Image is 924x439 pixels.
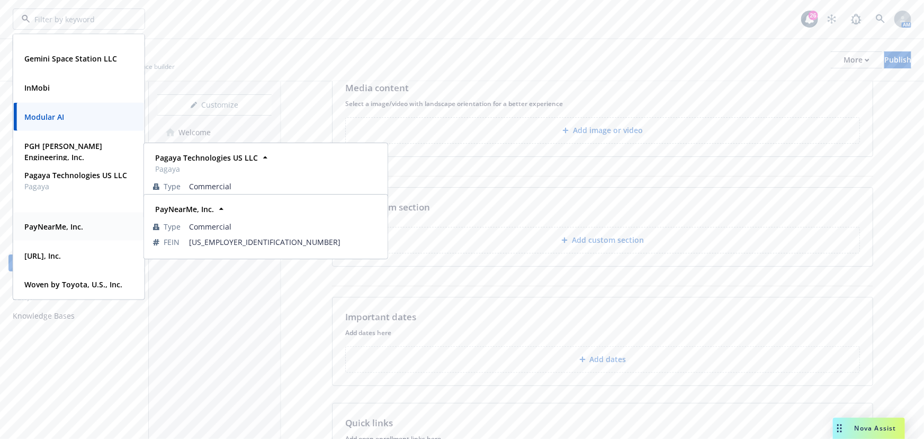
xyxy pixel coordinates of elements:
div: Shared content [8,133,140,143]
div: Welcome [178,124,211,141]
strong: Woven by Toyota, U.S., Inc. [24,280,122,290]
p: Add dates here [345,328,860,337]
div: Publish [884,52,911,68]
span: Type [164,181,181,192]
a: Search [870,8,891,30]
span: Type [164,221,181,232]
div: Benji [8,293,140,303]
div: Web portal [8,240,140,250]
strong: Pagaya Technologies US LLC [155,153,258,163]
strong: InMobi [24,83,50,93]
strong: PayNearMe, Inc. [24,222,83,232]
input: Filter by keyword [30,14,123,25]
strong: PGH [PERSON_NAME] Engineering, Inc. [24,141,102,162]
div: New Hire and Life Events [178,142,267,159]
p: Important dates [345,310,416,324]
span: FEIN [164,236,180,248]
button: Add image or video [345,117,860,144]
span: [US_EMPLOYER_IDENTIFICATION_NUMBER] [189,236,379,248]
a: Welcome [157,124,272,141]
a: Required notices [8,165,140,182]
p: Add custom section [572,235,644,245]
strong: PayNearMe, Inc. [155,204,214,214]
button: Publish [884,51,911,68]
div: Customize [157,95,272,115]
strong: Gemini Space Station LLC [24,54,117,64]
p: Select a image/video with landscape orientation for a better experience [345,99,860,108]
span: Commercial [189,221,379,232]
button: Add dates [345,346,860,373]
button: Customize [157,94,272,116]
p: Media content [345,81,409,95]
a: Stop snowing [821,8,842,30]
button: More [831,51,882,68]
a: Team support [8,183,140,200]
p: Add dates [590,354,626,365]
div: 26 [809,11,818,20]
button: Nova Assist [833,418,905,439]
strong: Pagaya Technologies US LLC [24,170,127,180]
a: Report a Bug [846,8,867,30]
button: Add custom section [345,227,860,253]
span: Pagaya [24,181,127,192]
div: More [844,52,869,68]
a: FAQs [8,201,140,218]
a: New Hire and Life Events [157,142,272,159]
span: Pagaya [155,163,258,174]
a: Web portal builder [8,254,140,271]
strong: Modular AI [24,112,64,122]
p: Quick links [345,416,393,430]
a: Benefits [8,147,140,164]
div: Drag to move [833,418,846,439]
strong: FM Industries [24,24,74,34]
span: Nova Assist [855,424,896,433]
span: Commercial [189,181,379,192]
a: Customization & settings [8,94,140,111]
p: Add image or video [573,125,643,136]
a: Knowledge Bases [8,308,140,324]
div: Knowledge Bases [13,308,75,324]
strong: [URL], Inc. [24,251,61,261]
